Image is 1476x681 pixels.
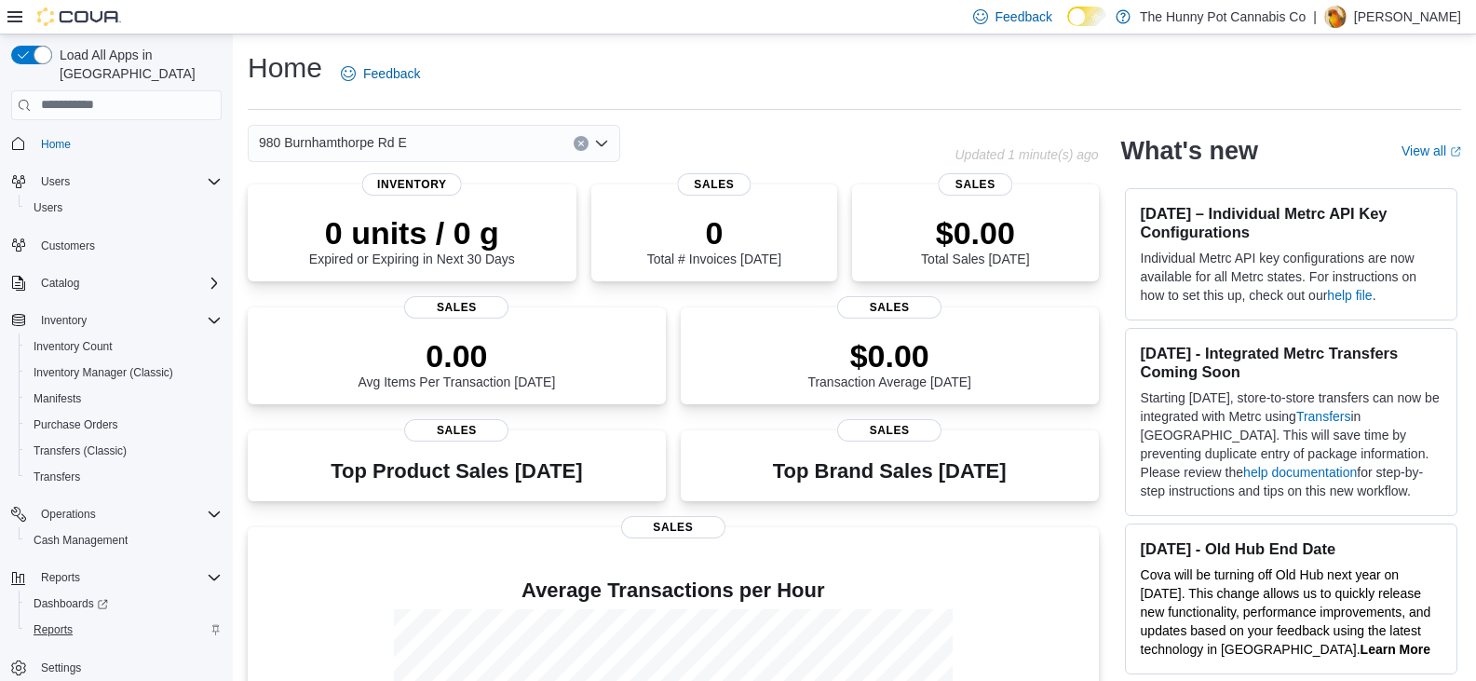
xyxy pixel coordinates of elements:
[19,360,229,386] button: Inventory Manager (Classic)
[26,388,88,410] a: Manifests
[309,214,515,266] div: Expired or Expiring in Next 30 Days
[309,214,515,252] p: 0 units / 0 g
[4,130,229,157] button: Home
[34,566,88,589] button: Reports
[594,136,609,151] button: Open list of options
[26,440,134,462] a: Transfers (Classic)
[41,507,96,522] span: Operations
[19,334,229,360] button: Inventory Count
[1313,6,1317,28] p: |
[404,419,508,442] span: Sales
[34,170,222,193] span: Users
[41,661,81,675] span: Settings
[26,466,222,488] span: Transfers
[4,169,229,195] button: Users
[677,173,751,196] span: Sales
[34,443,127,458] span: Transfers (Classic)
[34,235,102,257] a: Customers
[41,137,71,152] span: Home
[263,579,1084,602] h4: Average Transactions per Hour
[837,296,941,319] span: Sales
[4,307,229,334] button: Inventory
[26,440,222,462] span: Transfers (Classic)
[26,529,135,552] a: Cash Management
[621,516,725,538] span: Sales
[333,55,427,92] a: Feedback
[4,270,229,296] button: Catalog
[26,619,80,641] a: Reports
[26,361,181,384] a: Inventory Manager (Classic)
[362,173,462,196] span: Inventory
[34,170,77,193] button: Users
[34,533,128,548] span: Cash Management
[34,272,222,294] span: Catalog
[1296,409,1351,424] a: Transfers
[34,200,62,215] span: Users
[1324,6,1347,28] div: Andy Ramgobin
[807,337,971,389] div: Transaction Average [DATE]
[34,133,78,156] a: Home
[647,214,781,266] div: Total # Invoices [DATE]
[34,503,103,525] button: Operations
[1354,6,1461,28] p: [PERSON_NAME]
[358,337,555,389] div: Avg Items Per Transaction [DATE]
[26,619,222,641] span: Reports
[52,46,222,83] span: Load All Apps in [GEOGRAPHIC_DATA]
[34,596,108,611] span: Dashboards
[1243,465,1357,480] a: help documentation
[331,460,582,483] h3: Top Product Sales [DATE]
[34,470,80,484] span: Transfers
[26,361,222,384] span: Inventory Manager (Classic)
[26,529,222,552] span: Cash Management
[34,309,222,332] span: Inventory
[1140,6,1306,28] p: The Hunny Pot Cannabis Co
[34,417,118,432] span: Purchase Orders
[34,503,222,525] span: Operations
[41,313,87,328] span: Inventory
[955,147,1098,162] p: Updated 1 minute(s) ago
[26,466,88,488] a: Transfers
[41,276,79,291] span: Catalog
[995,7,1052,26] span: Feedback
[26,197,70,219] a: Users
[26,335,120,358] a: Inventory Count
[404,296,508,319] span: Sales
[1141,204,1442,241] h3: [DATE] – Individual Metrc API Key Configurations
[34,365,173,380] span: Inventory Manager (Classic)
[574,136,589,151] button: Clear input
[19,412,229,438] button: Purchase Orders
[26,197,222,219] span: Users
[1141,567,1431,657] span: Cova will be turning off Old Hub next year on [DATE]. This change allows us to quickly release ne...
[19,386,229,412] button: Manifests
[19,617,229,643] button: Reports
[1402,143,1461,158] a: View allExternal link
[41,174,70,189] span: Users
[19,195,229,221] button: Users
[921,214,1029,266] div: Total Sales [DATE]
[1141,388,1442,500] p: Starting [DATE], store-to-store transfers can now be integrated with Metrc using in [GEOGRAPHIC_D...
[1141,539,1442,558] h3: [DATE] - Old Hub End Date
[26,388,222,410] span: Manifests
[1141,249,1442,305] p: Individual Metrc API key configurations are now available for all Metrc states. For instructions ...
[34,566,222,589] span: Reports
[37,7,121,26] img: Cova
[248,49,322,87] h1: Home
[34,234,222,257] span: Customers
[1361,642,1430,657] a: Learn More
[34,622,73,637] span: Reports
[26,335,222,358] span: Inventory Count
[4,565,229,591] button: Reports
[363,64,420,83] span: Feedback
[921,214,1029,252] p: $0.00
[41,570,80,585] span: Reports
[19,464,229,490] button: Transfers
[19,438,229,464] button: Transfers (Classic)
[1067,7,1106,26] input: Dark Mode
[34,272,87,294] button: Catalog
[26,414,222,436] span: Purchase Orders
[4,501,229,527] button: Operations
[1450,146,1461,157] svg: External link
[34,132,222,156] span: Home
[939,173,1012,196] span: Sales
